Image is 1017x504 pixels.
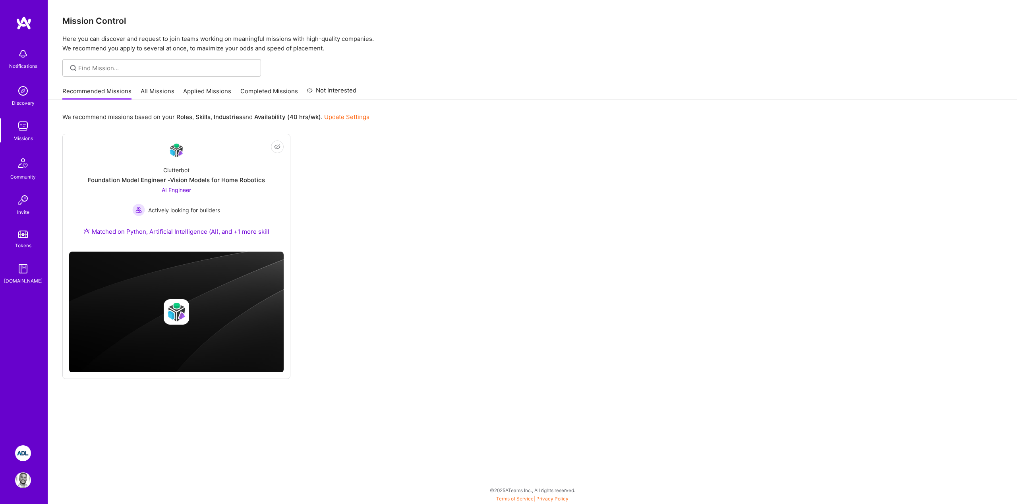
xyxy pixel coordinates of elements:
[274,144,280,150] i: icon EyeClosed
[164,299,189,325] img: Company logo
[15,261,31,277] img: guide book
[16,16,32,30] img: logo
[307,86,356,100] a: Not Interested
[13,472,33,488] a: User Avatar
[62,34,1003,53] p: Here you can discover and request to join teams working on meaningful missions with high-quality ...
[4,277,43,285] div: [DOMAIN_NAME]
[9,62,37,70] div: Notifications
[15,472,31,488] img: User Avatar
[15,118,31,134] img: teamwork
[176,113,192,121] b: Roles
[141,87,174,100] a: All Missions
[183,87,231,100] a: Applied Missions
[496,496,534,502] a: Terms of Service
[78,64,255,72] input: Find Mission...
[162,187,191,193] span: AI Engineer
[214,113,242,121] b: Industries
[69,63,78,73] i: icon SearchGrey
[15,192,31,208] img: Invite
[18,231,28,238] img: tokens
[167,141,186,160] img: Company Logo
[62,113,369,121] p: We recommend missions based on your , , and .
[15,445,31,461] img: ADL: Technology Modernization Sprint 1
[15,46,31,62] img: bell
[254,113,321,121] b: Availability (40 hrs/wk)
[132,204,145,216] img: Actively looking for builders
[15,83,31,99] img: discovery
[14,154,33,173] img: Community
[15,241,31,250] div: Tokens
[148,206,220,214] span: Actively looking for builders
[240,87,298,100] a: Completed Missions
[17,208,29,216] div: Invite
[14,134,33,142] div: Missions
[48,480,1017,500] div: © 2025 ATeams Inc., All rights reserved.
[69,252,284,373] img: cover
[62,16,1003,26] h3: Mission Control
[12,99,35,107] div: Discovery
[324,113,369,121] a: Update Settings
[13,445,33,461] a: ADL: Technology Modernization Sprint 1
[83,227,269,236] div: Matched on Python, Artificial Intelligence (AI), and +1 more skill
[88,176,265,184] div: Foundation Model Engineer -Vision Models for Home Robotics
[62,87,131,100] a: Recommended Missions
[163,166,189,174] div: Clutterbot
[10,173,36,181] div: Community
[195,113,211,121] b: Skills
[496,496,568,502] span: |
[536,496,568,502] a: Privacy Policy
[69,140,284,245] a: Company LogoClutterbotFoundation Model Engineer -Vision Models for Home RoboticsAI Engineer Activ...
[83,228,90,234] img: Ateam Purple Icon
